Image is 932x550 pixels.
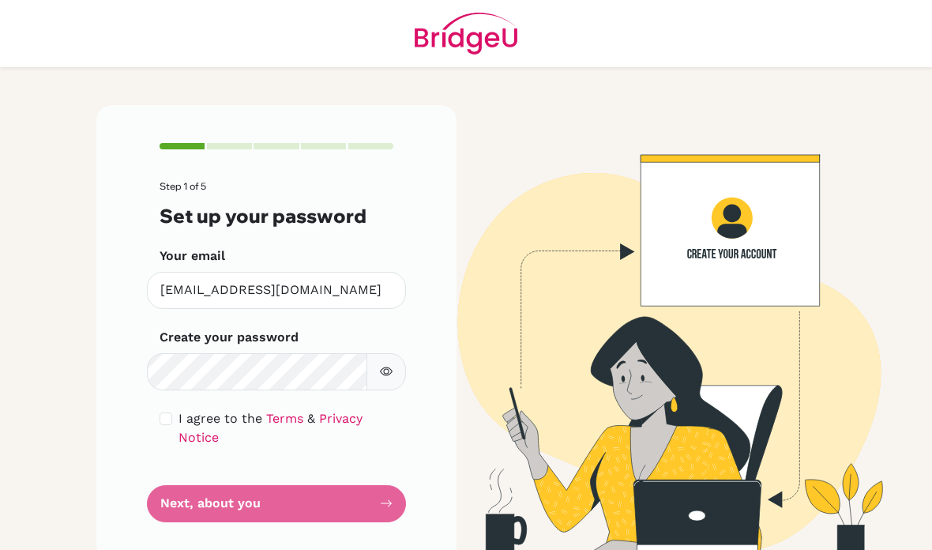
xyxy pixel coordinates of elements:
label: Your email [160,247,225,266]
a: Terms [266,411,303,426]
span: Step 1 of 5 [160,180,206,192]
input: Insert your email* [147,272,406,309]
h3: Set up your password [160,205,393,228]
a: Privacy Notice [179,411,363,445]
span: I agree to the [179,411,262,426]
span: & [307,411,315,426]
label: Create your password [160,328,299,347]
